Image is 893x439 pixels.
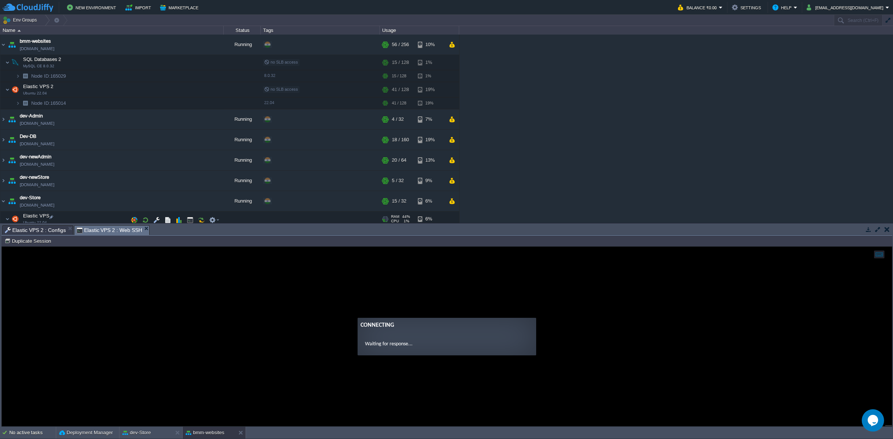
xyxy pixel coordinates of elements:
[264,73,275,78] span: 8.0.32
[17,30,21,32] img: AMDAwAAAACH5BAEAAAAALAAAAAABAAEAAAICRAEAOw==
[122,429,151,436] button: dev-Store
[418,150,442,170] div: 13%
[23,64,54,68] span: MySQL CE 8.0.32
[22,213,51,219] a: Elastic VPSUbuntu 22.04
[0,130,6,150] img: AMDAwAAAACH5BAEAAAAALAAAAAABAAEAAAICRAEAOw==
[10,82,20,97] img: AMDAwAAAACH5BAEAAAAALAAAAAABAAEAAAICRAEAOw==
[363,93,527,101] p: Waiting for response...
[772,3,794,12] button: Help
[392,55,409,70] div: 15 / 128
[402,214,410,219] span: 44%
[264,60,298,64] span: no SLB access
[22,83,54,90] span: Elastic VPS 2
[0,171,6,191] img: AMDAwAAAACH5BAEAAAAALAAAAAABAAEAAAICRAEAOw==
[224,35,261,55] div: Running
[224,150,261,170] div: Running
[359,74,531,83] div: Connecting
[402,219,409,223] span: 1%
[20,112,43,120] a: dev-Admin
[418,55,442,70] div: 1%
[20,194,41,201] a: dev-Store
[392,97,406,109] div: 41 / 128
[392,150,406,170] div: 20 / 64
[392,82,409,97] div: 41 / 128
[418,191,442,211] div: 6%
[0,35,6,55] img: AMDAwAAAACH5BAEAAAAALAAAAAABAAEAAAICRAEAOw==
[732,3,763,12] button: Settings
[418,82,442,97] div: 19%
[20,140,54,148] span: [DOMAIN_NAME]
[418,130,442,150] div: 19%
[7,35,17,55] img: AMDAwAAAACH5BAEAAAAALAAAAAABAAEAAAICRAEAOw==
[31,100,67,106] span: 165014
[20,181,54,188] span: [DOMAIN_NAME]
[224,171,261,191] div: Running
[20,201,54,209] span: [DOMAIN_NAME]
[5,212,10,226] img: AMDAwAAAACH5BAEAAAAALAAAAAABAAEAAAICRAEAOw==
[3,3,53,12] img: CloudJiffy
[22,56,62,62] span: SQL Databases 2
[31,73,50,79] span: Node ID:
[418,109,442,129] div: 7%
[20,153,51,161] a: dev-newAdmin
[807,3,886,12] button: [EMAIL_ADDRESS][DOMAIN_NAME]
[418,212,442,226] div: 6%
[20,120,54,127] span: [DOMAIN_NAME]
[7,130,17,150] img: AMDAwAAAACH5BAEAAAAALAAAAAABAAEAAAICRAEAOw==
[22,57,62,62] a: SQL Databases 2MySQL CE 8.0.32
[0,150,6,170] img: AMDAwAAAACH5BAEAAAAALAAAAAABAAEAAAICRAEAOw==
[31,73,67,79] span: 165029
[59,429,113,436] button: Deployment Manager
[224,109,261,129] div: Running
[77,226,142,235] span: Elastic VPS 2 : Web SSH
[16,97,20,109] img: AMDAwAAAACH5BAEAAAAALAAAAAABAAEAAAICRAEAOw==
[862,409,886,432] iframe: chat widget
[16,70,20,82] img: AMDAwAAAACH5BAEAAAAALAAAAAABAAEAAAICRAEAOw==
[392,109,404,129] div: 4 / 32
[418,97,442,109] div: 19%
[418,35,442,55] div: 10%
[4,238,53,244] button: Duplicate Session
[264,100,274,105] span: 22.04
[31,73,67,79] a: Node ID:165029
[264,87,298,91] span: no SLB access
[20,161,54,168] span: [DOMAIN_NAME]
[418,70,442,82] div: 1%
[20,38,51,45] a: bmm-websites
[31,100,67,106] a: Node ID:165014
[224,191,261,211] div: Running
[418,171,442,191] div: 9%
[0,191,6,211] img: AMDAwAAAACH5BAEAAAAALAAAAAABAAEAAAICRAEAOw==
[22,213,51,219] span: Elastic VPS
[9,427,56,439] div: No active tasks
[380,26,459,35] div: Usage
[20,174,49,181] a: dev-newStore
[224,26,260,35] div: Status
[7,171,17,191] img: AMDAwAAAACH5BAEAAAAALAAAAAABAAEAAAICRAEAOw==
[7,109,17,129] img: AMDAwAAAACH5BAEAAAAALAAAAAABAAEAAAICRAEAOw==
[10,55,20,70] img: AMDAwAAAACH5BAEAAAAALAAAAAABAAEAAAICRAEAOw==
[20,133,36,140] a: Dev-DB
[186,429,224,436] button: bmm-websites
[3,15,39,25] button: Env Groups
[67,3,118,12] button: New Environment
[391,214,399,219] span: RAM
[392,191,406,211] div: 15 / 32
[391,219,399,223] span: CPU
[678,3,719,12] button: Balance ₹0.00
[5,82,10,97] img: AMDAwAAAACH5BAEAAAAALAAAAAABAAEAAAICRAEAOw==
[7,191,17,211] img: AMDAwAAAACH5BAEAAAAALAAAAAABAAEAAAICRAEAOw==
[261,26,380,35] div: Tags
[23,91,47,96] span: Ubuntu 22.04
[5,226,66,235] span: Elastic VPS 2 : Configs
[125,3,153,12] button: Import
[20,45,54,52] span: [DOMAIN_NAME]
[0,109,6,129] img: AMDAwAAAACH5BAEAAAAALAAAAAABAAEAAAICRAEAOw==
[10,212,20,226] img: AMDAwAAAACH5BAEAAAAALAAAAAABAAEAAAICRAEAOw==
[31,100,50,106] span: Node ID:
